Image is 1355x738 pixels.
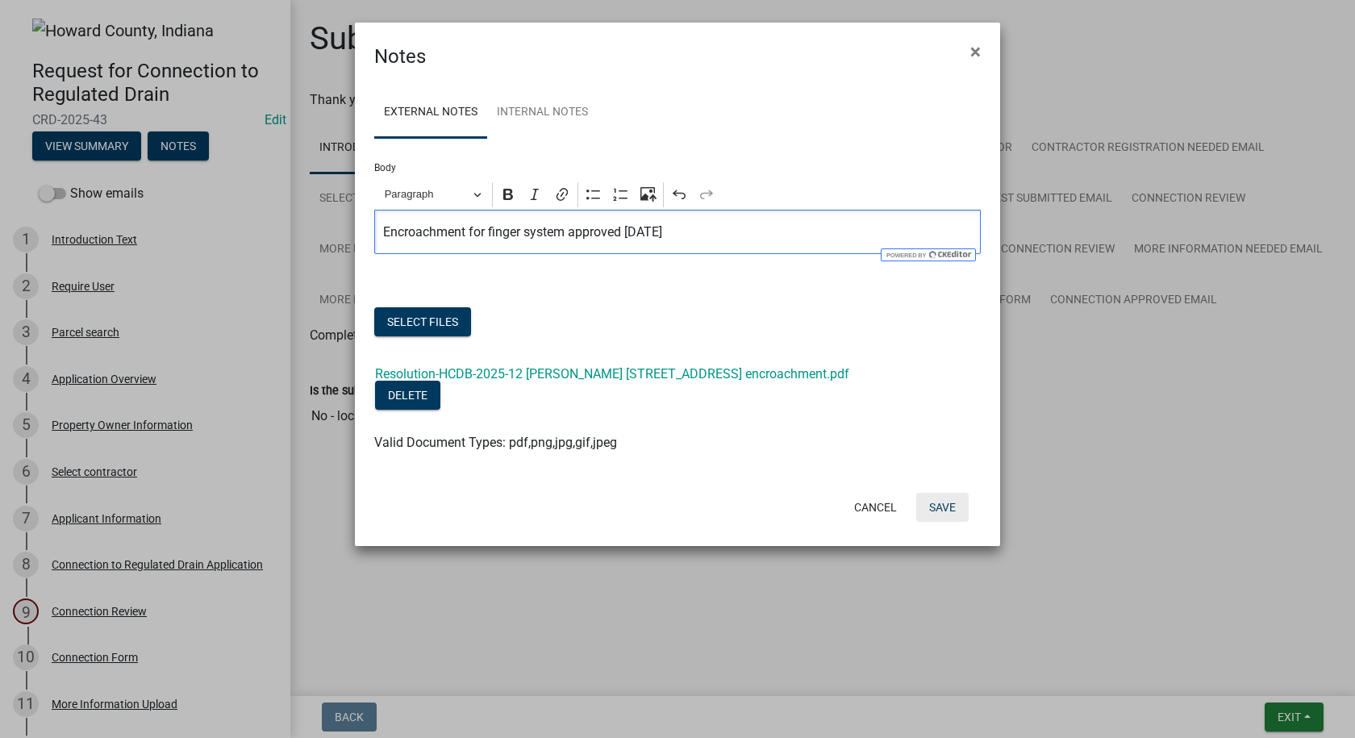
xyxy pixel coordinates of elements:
[487,87,598,139] a: Internal Notes
[841,493,910,522] button: Cancel
[375,366,849,382] a: Resolution-HCDB-2025-12 [PERSON_NAME] [STREET_ADDRESS] encroachment.pdf
[374,307,471,336] button: Select files
[970,40,981,63] span: ×
[885,252,926,259] span: Powered by
[374,42,426,71] h4: Notes
[385,185,469,204] span: Paragraph
[374,210,981,254] div: Editor editing area: main. Press Alt+0 for help.
[375,389,440,404] wm-modal-confirm: Delete Document
[377,182,489,207] button: Paragraph, Heading
[375,381,440,410] button: Delete
[916,493,969,522] button: Save
[374,179,981,210] div: Editor toolbar
[374,87,487,139] a: External Notes
[957,29,994,74] button: Close
[374,163,396,173] label: Body
[383,223,973,242] p: Encroachment for finger system approved [DATE]
[374,435,617,450] span: Valid Document Types: pdf,png,jpg,gif,jpeg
